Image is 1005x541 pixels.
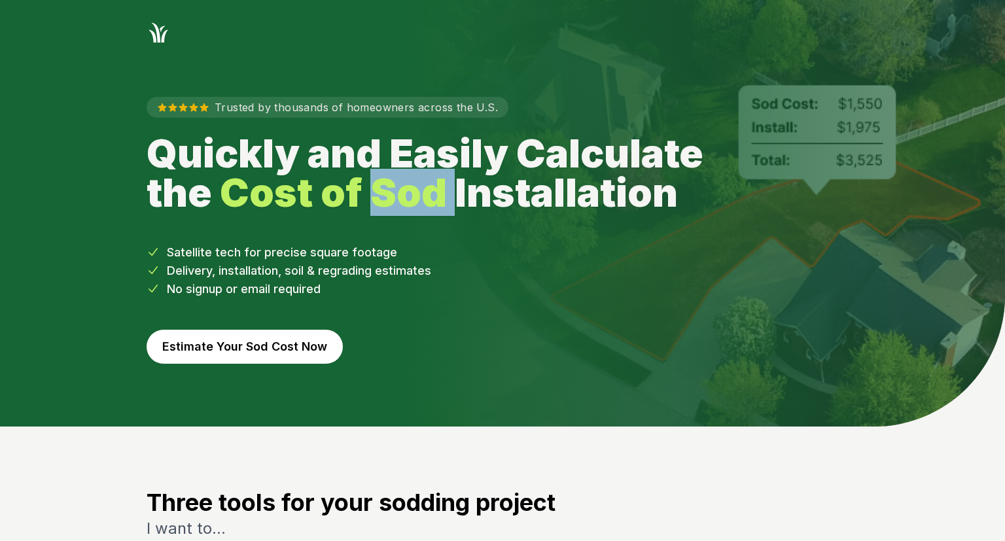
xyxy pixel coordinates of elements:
li: No signup or email required [147,280,858,298]
li: Delivery, installation, soil & regrading [147,262,858,280]
p: Trusted by thousands of homeowners across the U.S. [147,97,508,118]
li: Satellite tech for precise square footage [147,243,858,262]
h3: Three tools for your sodding project [147,489,858,515]
p: I want to... [147,518,858,539]
button: Estimate Your Sod Cost Now [147,330,343,364]
h1: Quickly and Easily Calculate the Installation [147,133,733,212]
span: estimates [375,264,431,277]
strong: Cost of Sod [220,169,447,216]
